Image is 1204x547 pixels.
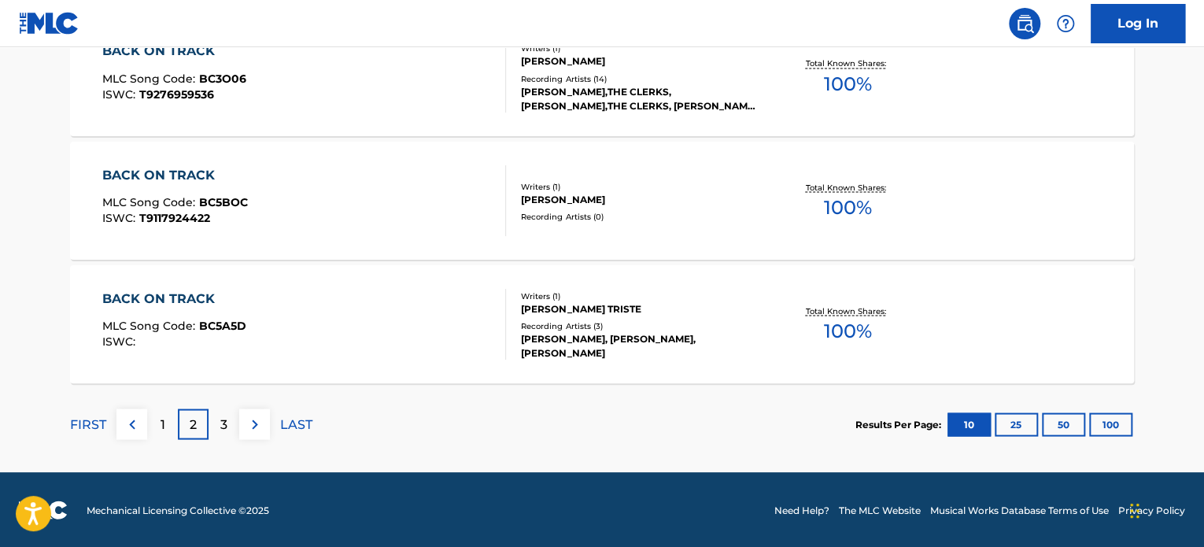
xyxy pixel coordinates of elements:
span: BC5A5D [199,318,246,332]
a: BACK ON TRACKMLC Song Code:BC5BOCISWC:T9117924422Writers (1)[PERSON_NAME]Recording Artists (0)Tot... [70,142,1134,260]
div: Help [1050,8,1081,39]
div: BACK ON TRACK [102,289,246,308]
div: [PERSON_NAME] [521,192,759,206]
span: T9117924422 [139,210,210,224]
button: 10 [947,412,991,436]
img: left [123,415,142,434]
div: Drag [1130,487,1139,534]
div: Recording Artists ( 0 ) [521,210,759,222]
p: Total Known Shares: [805,57,889,69]
a: Public Search [1009,8,1040,39]
a: Log In [1091,4,1185,43]
a: Musical Works Database Terms of Use [930,503,1109,517]
p: 3 [220,415,227,434]
span: ISWC : [102,210,139,224]
span: ISWC : [102,87,139,101]
span: 100 % [823,193,871,221]
div: [PERSON_NAME],THE CLERKS, [PERSON_NAME],THE CLERKS, [PERSON_NAME], THE CLERKS, THE CLERKS, [PERSO... [521,84,759,113]
div: Writers ( 1 ) [521,180,759,192]
p: Total Known Shares: [805,181,889,193]
iframe: Chat Widget [1125,471,1204,547]
div: [PERSON_NAME] TRISTE [521,301,759,316]
span: ISWC : [102,334,139,348]
p: 2 [190,415,197,434]
a: Need Help? [774,503,829,517]
div: Writers ( 1 ) [521,290,759,301]
img: MLC Logo [19,12,79,35]
div: [PERSON_NAME] [521,54,759,68]
span: MLC Song Code : [102,71,199,85]
p: FIRST [70,415,106,434]
img: help [1056,14,1075,33]
div: BACK ON TRACK [102,165,248,184]
div: Writers ( 1 ) [521,43,759,54]
span: MLC Song Code : [102,318,199,332]
div: BACK ON TRACK [102,42,246,61]
p: Total Known Shares: [805,305,889,316]
span: T9276959536 [139,87,214,101]
div: [PERSON_NAME], [PERSON_NAME], [PERSON_NAME] [521,331,759,360]
a: BACK ON TRACKMLC Song Code:BC3O06ISWC:T9276959536Writers (1)[PERSON_NAME]Recording Artists (14)[P... [70,18,1134,136]
a: Privacy Policy [1118,503,1185,517]
img: search [1015,14,1034,33]
button: 25 [995,412,1038,436]
span: 100 % [823,316,871,345]
span: MLC Song Code : [102,194,199,209]
a: The MLC Website [839,503,921,517]
p: LAST [280,415,312,434]
p: Results Per Page: [855,417,945,431]
div: Recording Artists ( 3 ) [521,320,759,331]
img: right [246,415,264,434]
button: 50 [1042,412,1085,436]
div: Recording Artists ( 14 ) [521,72,759,84]
span: BC3O06 [199,71,246,85]
p: 1 [161,415,165,434]
img: logo [19,501,68,519]
span: 100 % [823,69,871,98]
button: 100 [1089,412,1132,436]
a: BACK ON TRACKMLC Song Code:BC5A5DISWC:Writers (1)[PERSON_NAME] TRISTERecording Artists (3)[PERSON... [70,265,1134,383]
span: Mechanical Licensing Collective © 2025 [87,503,269,517]
span: BC5BOC [199,194,248,209]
